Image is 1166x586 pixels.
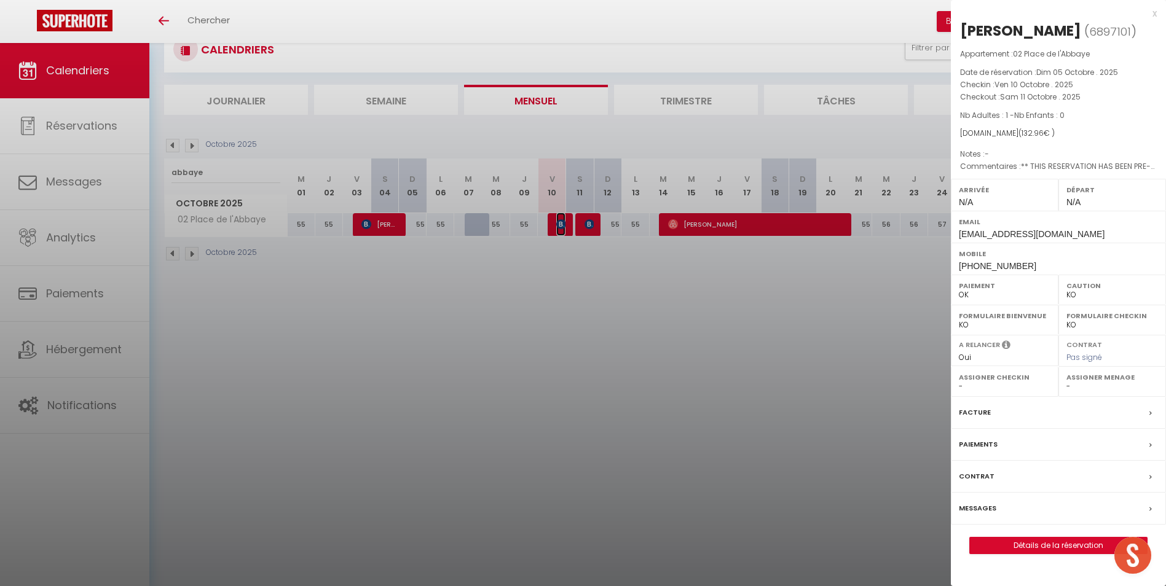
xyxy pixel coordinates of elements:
label: Formulaire Bienvenue [959,310,1050,322]
p: Commentaires : [960,160,1157,173]
span: Ven 10 Octobre . 2025 [995,79,1073,90]
label: Messages [959,502,996,515]
span: 132.96 [1022,128,1044,138]
label: Assigner Menage [1066,371,1158,383]
label: Email [959,216,1158,228]
span: N/A [959,197,973,207]
span: N/A [1066,197,1081,207]
label: Contrat [1066,340,1102,348]
span: 6897101 [1089,24,1131,39]
label: A relancer [959,340,1000,350]
span: ( € ) [1018,128,1055,138]
label: Contrat [959,470,995,483]
label: Arrivée [959,184,1050,196]
span: Dim 05 Octobre . 2025 [1036,67,1118,77]
p: Checkout : [960,91,1157,103]
p: Checkin : [960,79,1157,91]
div: [DOMAIN_NAME] [960,128,1157,139]
p: Appartement : [960,48,1157,60]
button: Détails de la réservation [969,537,1148,554]
span: 02 Place de l'Abbaye [1013,49,1090,59]
label: Mobile [959,248,1158,260]
label: Paiement [959,279,1050,292]
label: Formulaire Checkin [1066,310,1158,322]
i: Sélectionner OUI si vous souhaiter envoyer les séquences de messages post-checkout [1002,340,1010,353]
div: x [951,6,1157,21]
label: Assigner Checkin [959,371,1050,383]
span: Nb Enfants : 0 [1014,110,1065,120]
span: Sam 11 Octobre . 2025 [1000,92,1081,102]
span: - [985,149,989,159]
label: Départ [1066,184,1158,196]
label: Caution [1066,279,1158,292]
label: Paiements [959,438,998,451]
span: [EMAIL_ADDRESS][DOMAIN_NAME] [959,229,1105,239]
div: Ouvrir le chat [1114,537,1151,574]
span: ( ) [1084,23,1136,40]
span: [PHONE_NUMBER] [959,261,1036,271]
p: Date de réservation : [960,66,1157,79]
a: Détails de la réservation [970,537,1147,553]
p: Notes : [960,148,1157,160]
span: Pas signé [1066,352,1102,362]
span: Nb Adultes : 1 - [960,110,1065,120]
label: Facture [959,406,991,419]
div: [PERSON_NAME] [960,21,1081,41]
